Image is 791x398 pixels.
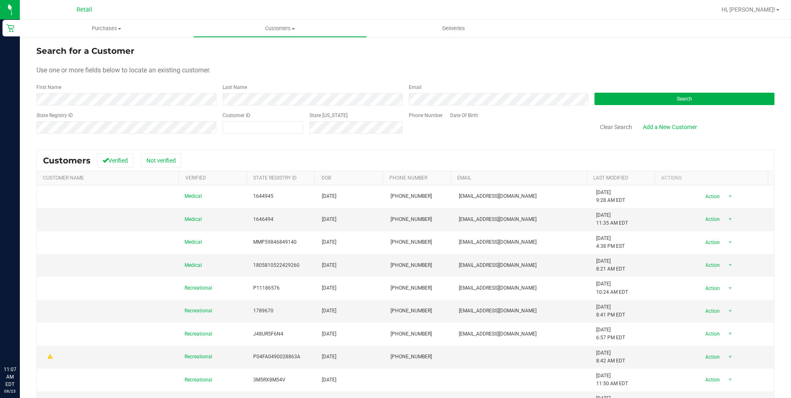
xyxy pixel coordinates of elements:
[77,6,92,13] span: Retail
[725,305,736,317] span: select
[725,328,736,340] span: select
[185,284,212,292] span: Recreational
[253,192,273,200] span: 1644945
[677,96,692,102] span: Search
[185,376,212,384] span: Recreational
[253,175,297,181] a: State Registry Id
[725,374,736,386] span: select
[725,191,736,202] span: select
[321,175,331,181] a: DOB
[43,156,91,165] span: Customers
[698,213,725,225] span: Action
[391,330,432,338] span: [PHONE_NUMBER]
[36,46,134,56] span: Search for a Customer
[389,175,427,181] a: Phone Number
[322,284,336,292] span: [DATE]
[36,112,73,119] label: State Registry ID
[185,330,212,338] span: Recreational
[253,307,273,315] span: 1789670
[36,84,61,91] label: First Name
[185,353,212,361] span: Recreational
[593,175,628,181] a: Last Modified
[46,353,54,361] div: Warning - Level 1
[698,305,725,317] span: Action
[253,238,297,246] span: MMP59846849140
[459,216,537,223] span: [EMAIL_ADDRESS][DOMAIN_NAME]
[698,237,725,248] span: Action
[594,120,638,134] button: Clear Search
[322,216,336,223] span: [DATE]
[596,326,625,342] span: [DATE] 6:57 PM EDT
[596,211,628,227] span: [DATE] 11:35 AM EDT
[193,20,367,37] a: Customers
[725,259,736,271] span: select
[253,376,285,384] span: 3M5RX8M54V
[698,283,725,294] span: Action
[596,303,625,319] span: [DATE] 8:41 PM EDT
[698,328,725,340] span: Action
[253,261,300,269] span: 1805810522429260
[661,175,765,181] div: Actions
[20,20,193,37] a: Purchases
[596,189,625,204] span: [DATE] 9:28 AM EDT
[725,351,736,363] span: select
[596,280,628,296] span: [DATE] 10:24 AM EDT
[391,216,432,223] span: [PHONE_NUMBER]
[223,112,250,119] label: Customer ID
[596,235,625,250] span: [DATE] 4:38 PM EST
[322,261,336,269] span: [DATE]
[97,153,133,168] button: Verified
[43,175,84,181] a: Customer Name
[698,374,725,386] span: Action
[141,153,181,168] button: Not verified
[391,192,432,200] span: [PHONE_NUMBER]
[459,192,537,200] span: [EMAIL_ADDRESS][DOMAIN_NAME]
[185,216,202,223] span: Medical
[698,259,725,271] span: Action
[36,66,211,74] span: Use one or more fields below to locate an existing customer.
[185,238,202,246] span: Medical
[431,25,476,32] span: Deliveries
[450,112,478,119] label: Date Of Birth
[20,25,193,32] span: Purchases
[725,213,736,225] span: select
[459,330,537,338] span: [EMAIL_ADDRESS][DOMAIN_NAME]
[322,307,336,315] span: [DATE]
[459,307,537,315] span: [EMAIL_ADDRESS][DOMAIN_NAME]
[253,284,280,292] span: P11186576
[725,283,736,294] span: select
[638,120,702,134] a: Add a New Customer
[391,261,432,269] span: [PHONE_NUMBER]
[185,261,202,269] span: Medical
[596,257,625,273] span: [DATE] 8:21 AM EDT
[459,238,537,246] span: [EMAIL_ADDRESS][DOMAIN_NAME]
[322,376,336,384] span: [DATE]
[391,353,432,361] span: [PHONE_NUMBER]
[185,192,202,200] span: Medical
[185,307,212,315] span: Recreational
[6,24,14,32] inline-svg: Retail
[391,238,432,246] span: [PHONE_NUMBER]
[322,192,336,200] span: [DATE]
[698,351,725,363] span: Action
[322,238,336,246] span: [DATE]
[309,112,348,119] label: State [US_STATE]
[8,332,33,357] iframe: Resource center
[253,216,273,223] span: 1646494
[409,112,443,119] label: Phone Number
[457,175,471,181] a: Email
[391,307,432,315] span: [PHONE_NUMBER]
[698,191,725,202] span: Action
[409,84,422,91] label: Email
[223,84,247,91] label: Last Name
[721,6,775,13] span: Hi, [PERSON_NAME]!
[253,353,300,361] span: P04FA0490028863A
[596,372,628,388] span: [DATE] 11:50 AM EDT
[322,330,336,338] span: [DATE]
[594,93,774,105] button: Search
[367,20,540,37] a: Deliveries
[725,237,736,248] span: select
[253,330,283,338] span: J48UR5F6N4
[322,353,336,361] span: [DATE]
[194,25,366,32] span: Customers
